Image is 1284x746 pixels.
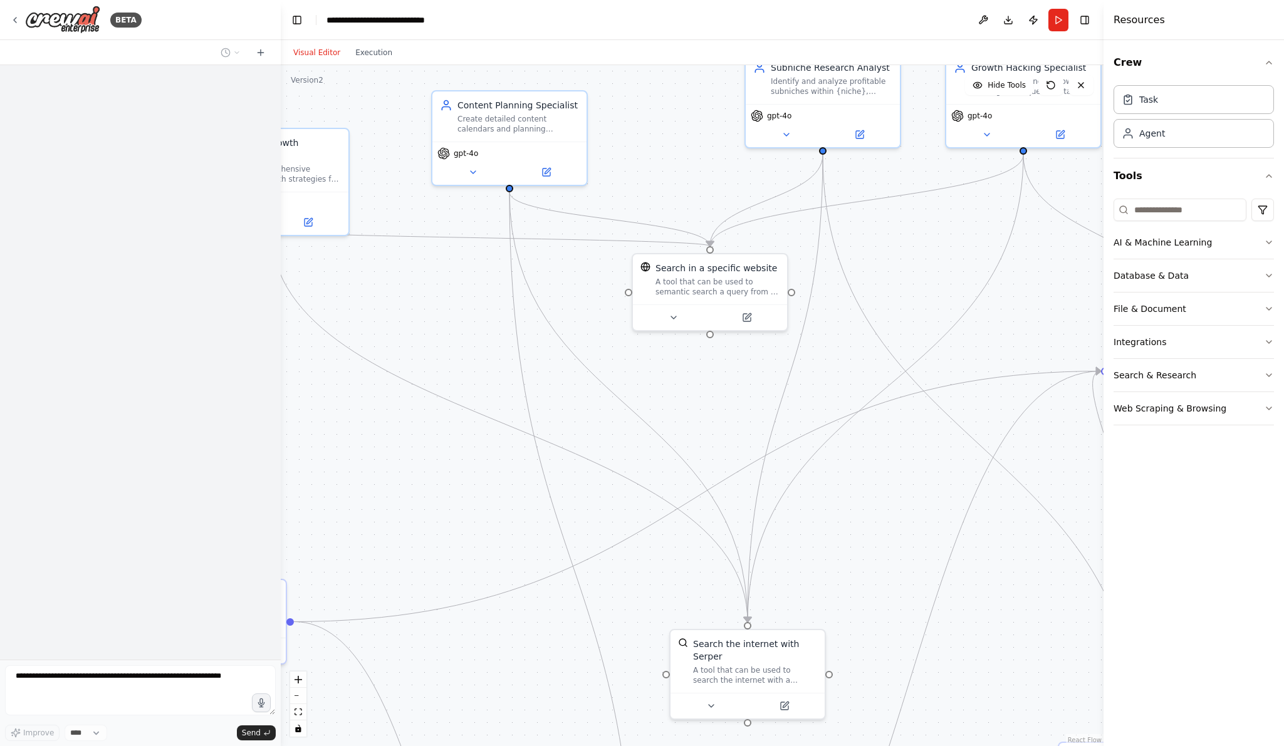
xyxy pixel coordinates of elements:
g: Edge from db2df73e-57f2-4311-8ae6-74135ea3e446 to 377e3af5-54b9-4482-ae9a-b4ff814b2553 [265,230,754,622]
button: Hide left sidebar [288,11,306,29]
button: Crew [1114,45,1274,80]
button: zoom in [290,671,306,688]
g: Edge from 8b18707c-4585-489f-a573-e79a42af4d3c to 377e3af5-54b9-4482-ae9a-b4ff814b2553 [741,155,1030,622]
button: zoom out [290,688,306,704]
g: Edge from 4d7759f7-7965-4131-b9f6-0523bc2f6920 to 2f72b6ea-e0a1-44f3-b864-2d2cb0cd6d55 [704,155,829,246]
img: Logo [25,6,100,34]
button: Visual Editor [286,45,348,60]
button: Open in side panel [711,310,782,325]
span: gpt-4o [454,148,478,158]
span: Send [242,728,261,738]
div: Content Planning SpecialistCreate detailed content calendars and planning strategies for {niche} ... [431,90,588,186]
g: Edge from 239c8310-55f2-4a84-95bd-fd7fac65db26 to 377e3af5-54b9-4482-ae9a-b4ff814b2553 [503,192,754,622]
button: Open in side panel [273,215,343,230]
button: Hide right sidebar [1076,11,1093,29]
button: Execution [348,45,400,60]
button: File & Document [1114,293,1274,325]
button: toggle interactivity [290,720,306,737]
div: Create detailed content calendars and planning strategies for {niche} Instagram accounts, develop... [457,114,579,134]
button: AI & Machine Learning [1114,226,1274,259]
button: Click to speak your automation idea [252,693,271,712]
button: Switch to previous chat [216,45,246,60]
div: Version 2 [291,75,323,85]
div: Growth Hacking SpecialistImplement advanced growth hacking techniques and tactics for {niche} Ins... [945,53,1102,148]
div: Growth Hacking Specialist [971,61,1093,74]
div: Crew [1114,80,1274,158]
g: Edge from db2df73e-57f2-4311-8ae6-74135ea3e446 to 2f72b6ea-e0a1-44f3-b864-2d2cb0cd6d55 [265,230,716,246]
div: A tool that can be used to semantic search a query from a specific URL content. [655,277,780,297]
div: Task [1139,93,1158,106]
div: Content Planning Specialist [457,99,579,111]
nav: breadcrumb [326,14,425,26]
span: Improve [23,728,54,738]
g: Edge from 4d7759f7-7965-4131-b9f6-0523bc2f6920 to d4f47f35-dd03-4ad1-b70d-427b5a1b69fe [817,155,1142,735]
button: Open in side panel [1025,127,1095,142]
button: Send [237,725,276,740]
span: gpt-4o [968,111,992,121]
div: Identify and analyze profitable subniches within {niche}, discovering untapped opportunities, aud... [771,76,892,96]
div: Tools [1114,194,1274,435]
g: Edge from 4d7759f7-7965-4131-b9f6-0523bc2f6920 to 377e3af5-54b9-4482-ae9a-b4ff814b2553 [741,155,829,622]
button: fit view [290,704,306,720]
g: Edge from 239c8310-55f2-4a84-95bd-fd7fac65db26 to 2f72b6ea-e0a1-44f3-b864-2d2cb0cd6d55 [503,192,716,246]
button: Database & Data [1114,259,1274,292]
button: Web Scraping & Browsing [1114,392,1274,425]
button: Tools [1114,158,1274,194]
div: WebsiteSearchToolSearch in a specific websiteA tool that can be used to semantic search a query f... [632,253,788,331]
button: Open in side panel [749,698,820,713]
div: Subniche Research AnalystIdentify and analyze profitable subniches within {niche}, discovering un... [744,53,901,148]
div: Search the internet with Serper [693,638,817,663]
div: BETA [110,13,142,28]
h4: Resources [1114,13,1165,28]
div: React Flow controls [290,671,306,737]
div: A tool that can be used to search the internet with a search_query. Supports different search typ... [693,665,817,685]
button: Search & Research [1114,359,1274,391]
g: Edge from 172d5785-1803-4189-a379-82abda0b228c to 4135746a-62c0-4875-bbfa-5682fc7f490f [294,365,1101,628]
button: Open in side panel [511,165,582,180]
button: Integrations [1114,326,1274,358]
img: SerperDevTool [678,638,688,648]
button: Hide Tools [965,75,1033,95]
a: React Flow attribution [1068,737,1102,743]
div: Search in a specific website [655,262,777,274]
div: SerperDevToolSearch the internet with SerperA tool that can be used to search the internet with a... [669,629,826,720]
div: Agent [1139,127,1165,140]
button: Open in side panel [824,127,895,142]
span: Hide Tools [988,80,1026,90]
button: Improve [5,725,60,741]
div: Subniche Research Analyst [771,61,892,74]
img: WebsiteSearchTool [640,262,650,272]
button: Start a new chat [251,45,271,60]
span: gpt-4o [767,111,791,121]
g: Edge from 8b18707c-4585-489f-a573-e79a42af4d3c to 2f72b6ea-e0a1-44f3-b864-2d2cb0cd6d55 [704,155,1030,246]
